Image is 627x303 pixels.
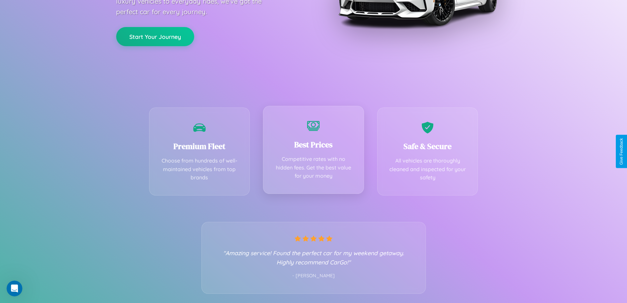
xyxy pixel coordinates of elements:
p: Choose from hundreds of well-maintained vehicles from top brands [159,157,240,182]
div: Give Feedback [619,138,624,165]
h3: Best Prices [273,139,354,150]
p: Competitive rates with no hidden fees. Get the best value for your money [273,155,354,180]
p: All vehicles are thoroughly cleaned and inspected for your safety [387,157,468,182]
iframe: Intercom live chat [7,281,22,296]
button: Start Your Journey [116,27,194,46]
h3: Safe & Secure [387,141,468,152]
h3: Premium Fleet [159,141,240,152]
p: "Amazing service! Found the perfect car for my weekend getaway. Highly recommend CarGo!" [215,248,412,267]
p: - [PERSON_NAME] [215,272,412,280]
